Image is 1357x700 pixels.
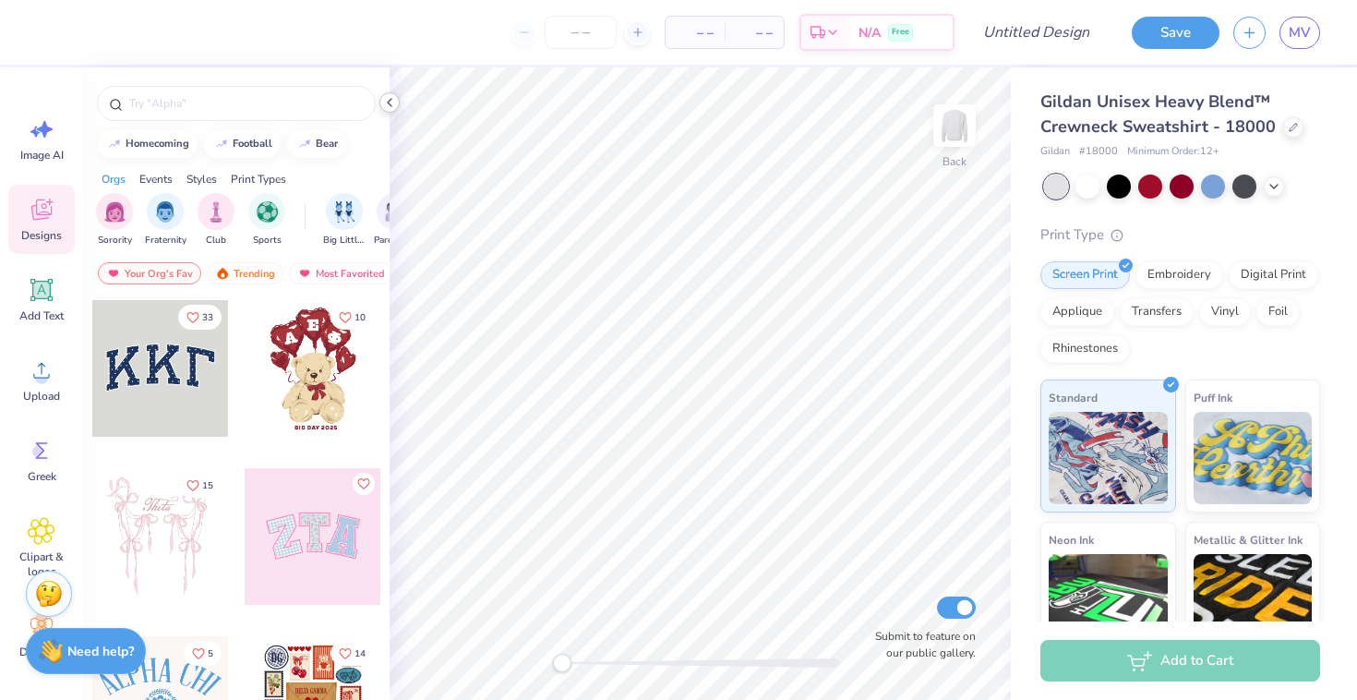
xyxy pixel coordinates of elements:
[98,234,132,247] span: Sorority
[233,139,272,149] div: football
[207,262,283,284] div: Trending
[21,228,62,243] span: Designs
[178,305,222,330] button: Like
[297,267,312,280] img: most_fav.gif
[677,23,714,42] span: – –
[1127,144,1219,160] span: Minimum Order: 12 +
[553,654,571,672] div: Accessibility label
[98,262,201,284] div: Your Org's Fav
[323,193,366,247] div: filter for Big Little Reveal
[127,94,364,113] input: Try "Alpha"
[1049,388,1098,407] span: Standard
[330,641,374,666] button: Like
[198,193,234,247] div: filter for Club
[198,193,234,247] button: filter button
[1040,91,1276,138] span: Gildan Unisex Heavy Blend™ Crewneck Sweatshirt - 18000
[374,234,416,247] span: Parent's Weekend
[1256,298,1300,326] div: Foil
[96,193,133,247] div: filter for Sorority
[374,193,416,247] div: filter for Parent's Weekend
[214,139,229,150] img: trend_line.gif
[354,649,366,658] span: 14
[1199,298,1251,326] div: Vinyl
[97,130,198,158] button: homecoming
[330,305,374,330] button: Like
[936,107,973,144] img: Back
[11,549,72,579] span: Clipart & logos
[104,201,126,223] img: Sorority Image
[202,481,213,490] span: 15
[385,201,406,223] img: Parent's Weekend Image
[1040,261,1130,289] div: Screen Print
[1194,388,1232,407] span: Puff Ink
[206,234,226,247] span: Club
[1040,335,1130,363] div: Rhinestones
[20,148,64,163] span: Image AI
[1049,530,1094,549] span: Neon Ink
[1049,412,1168,504] img: Standard
[1040,224,1320,246] div: Print Type
[248,193,285,247] div: filter for Sports
[231,171,286,187] div: Print Types
[126,139,189,149] div: homecoming
[178,473,222,498] button: Like
[202,313,213,322] span: 33
[1194,412,1313,504] img: Puff Ink
[257,201,278,223] img: Sports Image
[1040,298,1114,326] div: Applique
[545,16,617,49] input: – –
[316,139,338,149] div: bear
[1120,298,1194,326] div: Transfers
[155,201,175,223] img: Fraternity Image
[968,14,1104,51] input: Untitled Design
[323,193,366,247] button: filter button
[1079,144,1118,160] span: # 18000
[1132,17,1219,49] button: Save
[23,389,60,404] span: Upload
[1279,17,1320,49] a: MV
[1229,261,1318,289] div: Digital Print
[1040,144,1070,160] span: Gildan
[287,130,346,158] button: bear
[215,267,230,280] img: trending.gif
[67,643,134,660] strong: Need help?
[1289,22,1311,43] span: MV
[184,641,222,666] button: Like
[204,130,281,158] button: football
[107,139,122,150] img: trend_line.gif
[334,201,354,223] img: Big Little Reveal Image
[354,313,366,322] span: 10
[892,26,909,39] span: Free
[96,193,133,247] button: filter button
[1194,530,1303,549] span: Metallic & Glitter Ink
[248,193,285,247] button: filter button
[106,267,121,280] img: most_fav.gif
[206,201,226,223] img: Club Image
[208,649,213,658] span: 5
[865,628,976,661] label: Submit to feature on our public gallery.
[186,171,217,187] div: Styles
[102,171,126,187] div: Orgs
[374,193,416,247] button: filter button
[1049,554,1168,646] img: Neon Ink
[139,171,173,187] div: Events
[323,234,366,247] span: Big Little Reveal
[297,139,312,150] img: trend_line.gif
[859,23,881,42] span: N/A
[145,193,186,247] button: filter button
[1135,261,1223,289] div: Embroidery
[253,234,282,247] span: Sports
[943,153,967,170] div: Back
[1194,554,1313,646] img: Metallic & Glitter Ink
[736,23,773,42] span: – –
[19,645,64,659] span: Decorate
[289,262,393,284] div: Most Favorited
[145,193,186,247] div: filter for Fraternity
[145,234,186,247] span: Fraternity
[19,308,64,323] span: Add Text
[353,473,375,495] button: Like
[28,469,56,484] span: Greek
